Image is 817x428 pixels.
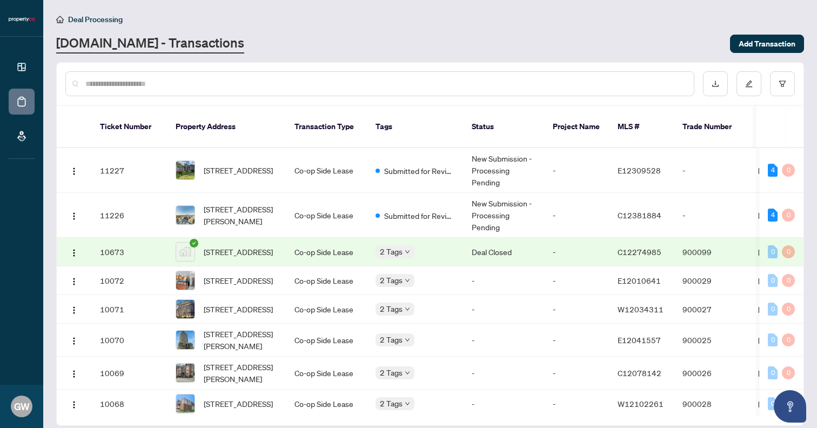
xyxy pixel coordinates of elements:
div: 4 [768,209,778,222]
button: Logo [65,300,83,318]
td: - [544,148,609,193]
td: - [674,193,749,238]
span: W12102261 [618,399,664,409]
td: 10673 [91,238,167,266]
span: check-circle [190,239,198,248]
th: Tags [367,106,463,148]
td: - [544,193,609,238]
span: edit [745,80,753,88]
img: thumbnail-img [176,206,195,224]
img: Logo [70,277,78,286]
div: 0 [768,303,778,316]
td: Co-op Side Lease [286,295,367,324]
td: 900029 [674,266,749,295]
td: - [463,357,544,390]
td: - [463,266,544,295]
td: - [544,357,609,390]
td: - [544,266,609,295]
td: - [463,390,544,418]
div: 0 [782,274,795,287]
td: - [544,324,609,357]
button: Logo [65,243,83,260]
td: 900025 [674,324,749,357]
span: [STREET_ADDRESS][PERSON_NAME] [204,203,277,227]
td: 900027 [674,295,749,324]
img: logo [9,16,35,23]
td: - [544,238,609,266]
img: thumbnail-img [176,331,195,349]
span: down [405,249,410,255]
img: thumbnail-img [176,364,195,382]
span: GW [14,399,30,414]
div: 0 [782,333,795,346]
div: 0 [782,303,795,316]
div: 0 [782,209,795,222]
img: Logo [70,212,78,220]
span: C12274985 [618,247,661,257]
span: Add Transaction [739,35,795,52]
img: thumbnail-img [176,161,195,179]
img: Logo [70,370,78,378]
img: Logo [70,249,78,257]
td: - [463,324,544,357]
span: 2 Tags [380,274,403,286]
td: Deal Closed [463,238,544,266]
td: Co-op Side Lease [286,148,367,193]
span: home [56,16,64,23]
span: E12010641 [618,276,661,285]
td: Co-op Side Lease [286,390,367,418]
div: 0 [768,366,778,379]
button: Logo [65,272,83,289]
button: Logo [65,364,83,382]
span: down [405,370,410,376]
td: New Submission - Processing Pending [463,148,544,193]
th: Status [463,106,544,148]
td: Co-op Side Lease [286,324,367,357]
th: Project Name [544,106,609,148]
td: - [544,295,609,324]
div: 0 [768,245,778,258]
td: - [463,295,544,324]
td: Co-op Side Lease [286,238,367,266]
th: Trade Number [674,106,749,148]
span: [STREET_ADDRESS] [204,275,273,286]
span: down [405,278,410,283]
span: 2 Tags [380,397,403,410]
button: filter [770,71,795,96]
a: [DOMAIN_NAME] - Transactions [56,34,244,54]
td: 900099 [674,238,749,266]
img: thumbnail-img [176,394,195,413]
span: Submitted for Review [384,210,454,222]
button: Add Transaction [730,35,804,53]
span: [STREET_ADDRESS][PERSON_NAME] [204,328,277,352]
td: - [544,390,609,418]
span: [STREET_ADDRESS] [204,164,273,176]
td: 11226 [91,193,167,238]
img: thumbnail-img [176,243,195,261]
img: thumbnail-img [176,300,195,318]
button: Open asap [774,390,806,423]
button: Logo [65,162,83,179]
div: 4 [768,164,778,177]
button: Logo [65,395,83,412]
img: Logo [70,337,78,345]
td: 10070 [91,324,167,357]
span: down [405,401,410,406]
span: filter [779,80,786,88]
span: download [712,80,719,88]
td: 10068 [91,390,167,418]
td: New Submission - Processing Pending [463,193,544,238]
span: Deal Processing [68,15,123,24]
span: W12034311 [618,304,664,314]
div: 0 [768,397,778,410]
span: C12381884 [618,210,661,220]
th: Transaction Type [286,106,367,148]
td: 10072 [91,266,167,295]
img: Logo [70,167,78,176]
td: 900028 [674,390,749,418]
div: 0 [768,274,778,287]
button: Logo [65,206,83,224]
span: E12309528 [618,165,661,175]
span: 2 Tags [380,333,403,346]
th: Property Address [167,106,286,148]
